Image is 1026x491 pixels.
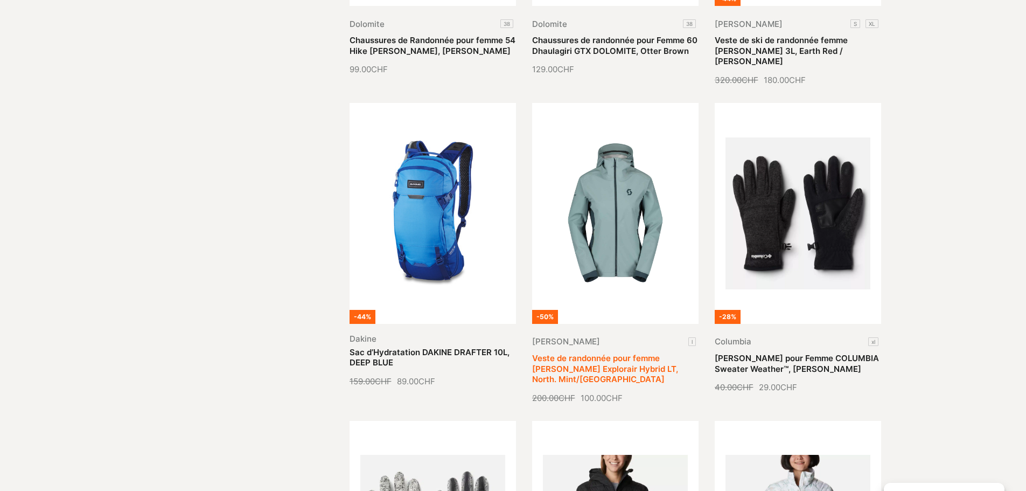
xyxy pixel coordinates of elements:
[715,353,879,374] a: [PERSON_NAME] pour Femme COLUMBIA Sweater Weather™, [PERSON_NAME]
[532,353,678,384] a: Veste de randonnée pour femme [PERSON_NAME] Explorair Hybrid LT, North. Mint/[GEOGRAPHIC_DATA]
[350,347,509,368] a: Sac d’Hydratation DAKINE DRAFTER 10L, DEEP BLUE
[715,35,848,66] a: Veste de ski de randonnée femme [PERSON_NAME] 3L, Earth Red / [PERSON_NAME]
[350,35,515,56] a: Chaussures de Randonnée pour femme 54 Hike [PERSON_NAME], [PERSON_NAME]
[532,35,697,56] a: Chaussures de randonnée pour Femme 60 Dhaulagiri GTX DOLOMITE, Otter Brown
